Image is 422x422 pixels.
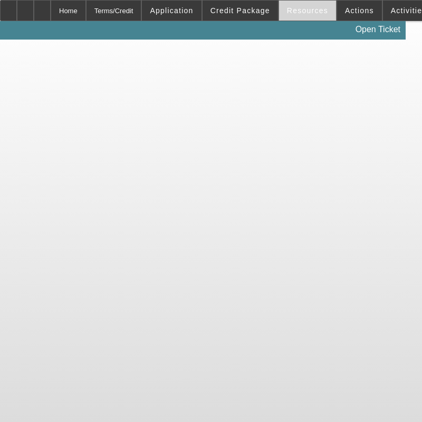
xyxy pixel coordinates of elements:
[345,6,374,15] span: Actions
[337,1,382,21] button: Actions
[287,6,328,15] span: Resources
[210,6,270,15] span: Credit Package
[150,6,193,15] span: Application
[279,1,336,21] button: Resources
[351,21,405,39] a: Open Ticket
[203,1,278,21] button: Credit Package
[142,1,201,21] button: Application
